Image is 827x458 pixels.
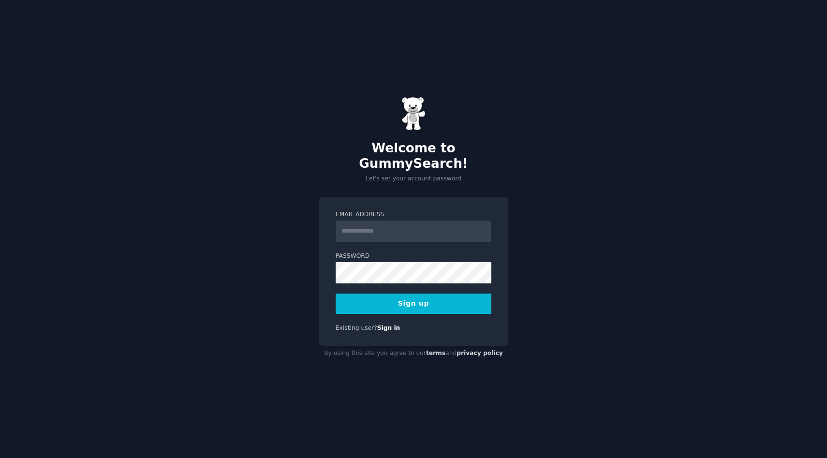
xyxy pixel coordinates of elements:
[401,97,426,131] img: Gummy Bear
[377,325,400,331] a: Sign in
[336,210,491,219] label: Email Address
[319,141,508,171] h2: Welcome to GummySearch!
[336,294,491,314] button: Sign up
[336,252,491,261] label: Password
[426,350,445,356] a: terms
[457,350,503,356] a: privacy policy
[336,325,377,331] span: Existing user?
[319,175,508,183] p: Let's set your account password
[319,346,508,361] div: By using this site you agree to our and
